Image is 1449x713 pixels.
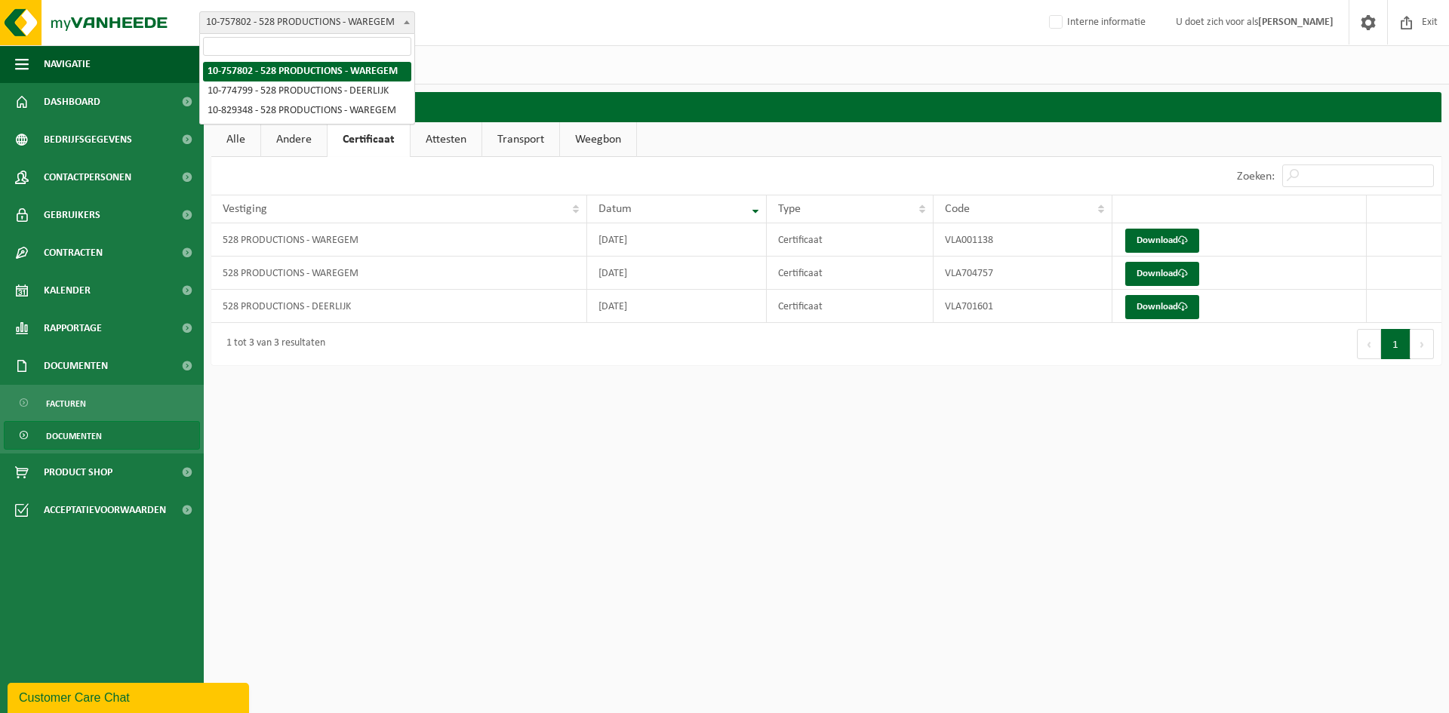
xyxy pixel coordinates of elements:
[1357,329,1381,359] button: Previous
[934,257,1112,290] td: VLA704757
[219,330,325,358] div: 1 tot 3 van 3 resultaten
[587,290,767,323] td: [DATE]
[1237,171,1275,183] label: Zoeken:
[44,121,132,158] span: Bedrijfsgegevens
[203,101,411,121] li: 10-829348 - 528 PRODUCTIONS - WAREGEM
[44,347,108,385] span: Documenten
[1258,17,1334,28] strong: [PERSON_NAME]
[44,491,166,529] span: Acceptatievoorwaarden
[328,122,410,157] a: Certificaat
[778,203,801,215] span: Type
[767,257,934,290] td: Certificaat
[44,453,112,491] span: Product Shop
[211,223,587,257] td: 528 PRODUCTIONS - WAREGEM
[587,223,767,257] td: [DATE]
[8,680,252,713] iframe: chat widget
[482,122,559,157] a: Transport
[1411,329,1434,359] button: Next
[261,122,327,157] a: Andere
[767,290,934,323] td: Certificaat
[211,122,260,157] a: Alle
[44,272,91,309] span: Kalender
[587,257,767,290] td: [DATE]
[4,389,200,417] a: Facturen
[945,203,970,215] span: Code
[44,234,103,272] span: Contracten
[411,122,481,157] a: Attesten
[1046,11,1146,34] label: Interne informatie
[560,122,636,157] a: Weegbon
[44,158,131,196] span: Contactpersonen
[4,421,200,450] a: Documenten
[223,203,267,215] span: Vestiging
[44,196,100,234] span: Gebruikers
[1125,262,1199,286] a: Download
[598,203,632,215] span: Datum
[203,62,411,81] li: 10-757802 - 528 PRODUCTIONS - WAREGEM
[203,81,411,101] li: 10-774799 - 528 PRODUCTIONS - DEERLIJK
[1125,229,1199,253] a: Download
[1125,295,1199,319] a: Download
[199,11,415,34] span: 10-757802 - 528 PRODUCTIONS - WAREGEM
[211,92,1441,121] h2: Documenten
[211,257,587,290] td: 528 PRODUCTIONS - WAREGEM
[44,83,100,121] span: Dashboard
[1381,329,1411,359] button: 1
[200,12,414,33] span: 10-757802 - 528 PRODUCTIONS - WAREGEM
[46,422,102,450] span: Documenten
[44,45,91,83] span: Navigatie
[934,223,1112,257] td: VLA001138
[44,309,102,347] span: Rapportage
[211,290,587,323] td: 528 PRODUCTIONS - DEERLIJK
[767,223,934,257] td: Certificaat
[934,290,1112,323] td: VLA701601
[46,389,86,418] span: Facturen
